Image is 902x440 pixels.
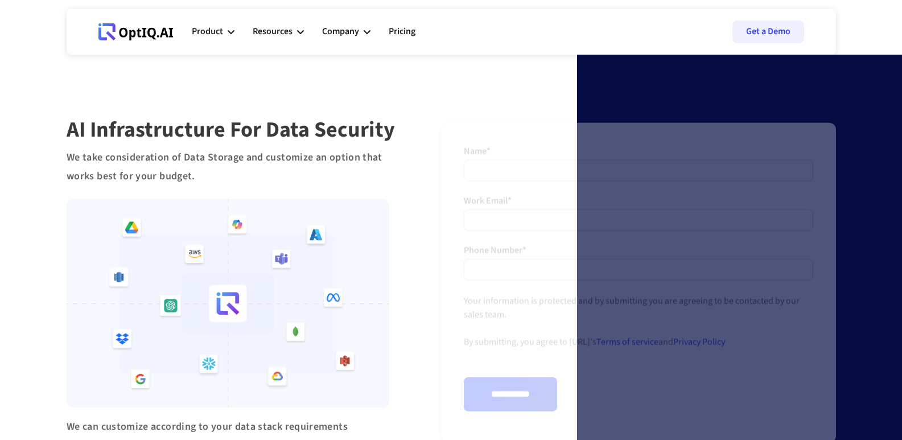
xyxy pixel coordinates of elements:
div: We take consideration of Data Storage and customize an option that works best for your budget. [67,148,396,186]
label: Phone Number* [464,245,813,256]
form: Form 1 [464,146,813,412]
a: Pricing [389,15,415,49]
div: Company [322,15,370,49]
label: Name* [464,146,813,157]
div: We can customize according to your data stack requirements [67,417,389,436]
span: AI Infrastructure for Data Security [67,114,395,145]
div: Resources [253,24,293,39]
a: Webflow Homepage [98,15,174,49]
div: Resources [253,15,304,49]
a: Get a Demo [732,20,804,43]
a: Terms of service [596,336,658,348]
div: Product [192,15,234,49]
div: Company [322,24,359,39]
div: Your information is protected and by submitting you are agreeing to be contacted by our sales tea... [464,294,813,377]
a: Privacy Policy [673,336,725,348]
label: Work Email* [464,195,813,207]
div: Product [192,24,223,39]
